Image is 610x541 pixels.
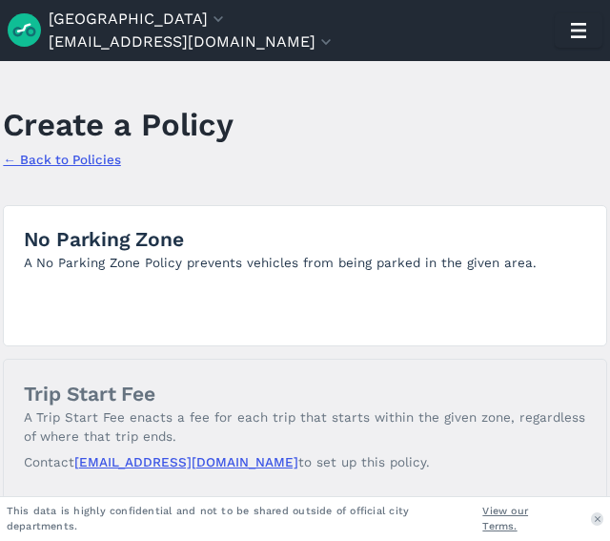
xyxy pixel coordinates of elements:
[8,13,49,47] img: Ride Report
[49,8,228,31] button: [GEOGRAPHIC_DATA]
[3,152,120,167] a: ← Back to Policies
[482,504,565,534] a: View our Terms.
[3,103,234,147] h1: Create a Policy
[49,31,335,53] button: [EMAIL_ADDRESS][DOMAIN_NAME]
[24,253,587,272] p: A No Parking Zone Policy prevents vehicles from being parked in the given area.
[24,225,587,253] h2: No Parking Zone
[74,454,298,469] a: [EMAIL_ADDRESS][DOMAIN_NAME]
